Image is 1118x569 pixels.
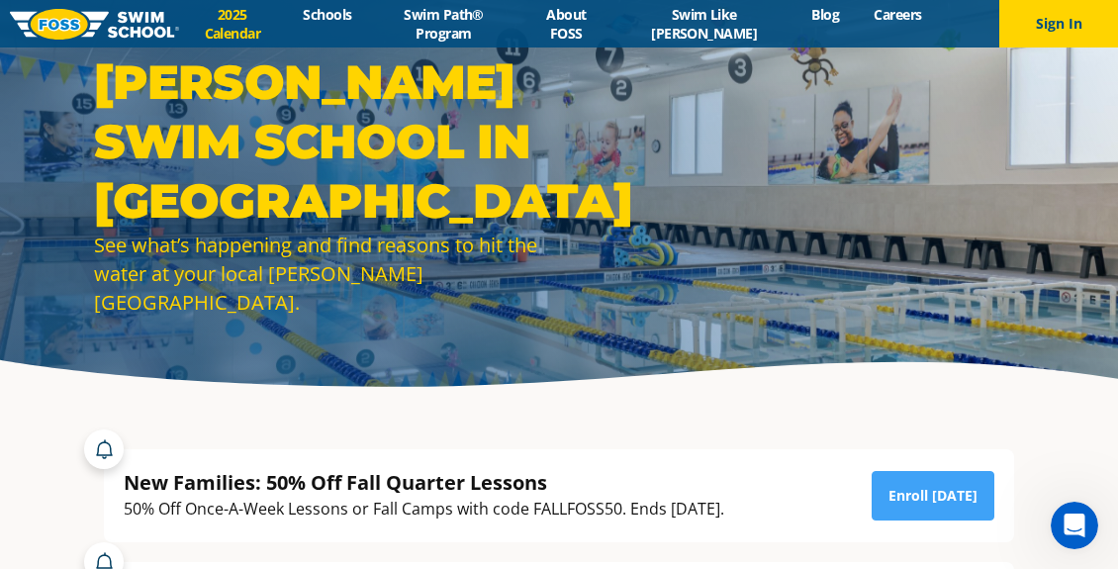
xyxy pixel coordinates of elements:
img: FOSS Swim School Logo [10,9,179,40]
div: See what’s happening and find reasons to hit the water at your local [PERSON_NAME][GEOGRAPHIC_DATA]. [94,231,549,317]
a: About FOSS [518,5,613,43]
a: Swim Path® Program [369,5,518,43]
a: Swim Like [PERSON_NAME] [613,5,793,43]
div: 50% Off Once-A-Week Lessons or Fall Camps with code FALLFOSS50. Ends [DATE]. [124,496,724,522]
a: Schools [286,5,369,24]
h1: [PERSON_NAME] Swim School in [GEOGRAPHIC_DATA] [94,52,549,231]
div: New Families: 50% Off Fall Quarter Lessons [124,469,724,496]
iframe: Intercom live chat [1051,502,1098,549]
a: 2025 Calendar [179,5,286,43]
a: Blog [794,5,857,24]
a: Enroll [DATE] [872,471,994,521]
a: Careers [857,5,939,24]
